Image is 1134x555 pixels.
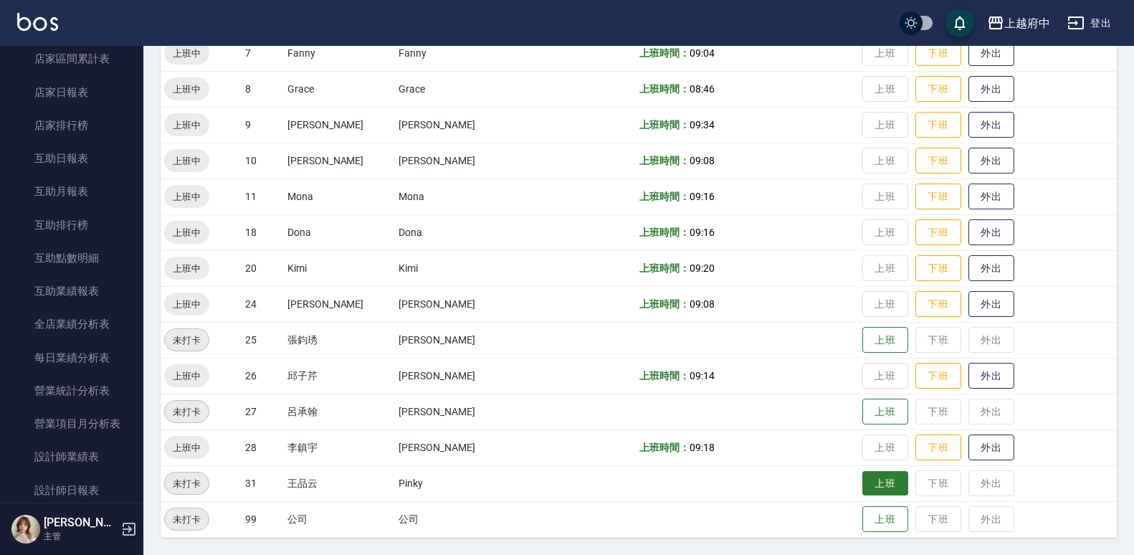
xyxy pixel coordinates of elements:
[165,476,209,491] span: 未打卡
[6,142,138,175] a: 互助日報表
[639,83,690,95] b: 上班時間：
[915,435,961,461] button: 下班
[639,47,690,59] b: 上班時間：
[639,370,690,381] b: 上班時間：
[639,442,690,453] b: 上班時間：
[915,255,961,282] button: 下班
[395,214,525,250] td: Dona
[6,42,138,75] a: 店家區間累計表
[915,363,961,389] button: 下班
[6,341,138,374] a: 每日業績分析表
[242,358,284,394] td: 26
[6,209,138,242] a: 互助排行榜
[165,333,209,348] span: 未打卡
[6,275,138,308] a: 互助業績報表
[968,363,1014,389] button: 外出
[690,191,715,202] span: 09:16
[862,327,908,354] button: 上班
[6,474,138,507] a: 設計師日報表
[164,153,209,169] span: 上班中
[968,148,1014,174] button: 外出
[968,112,1014,138] button: 外出
[6,175,138,208] a: 互助月報表
[165,404,209,419] span: 未打卡
[395,143,525,179] td: [PERSON_NAME]
[164,189,209,204] span: 上班中
[395,286,525,322] td: [PERSON_NAME]
[242,107,284,143] td: 9
[6,374,138,407] a: 營業統計分析表
[968,76,1014,103] button: 外出
[968,184,1014,210] button: 外出
[690,155,715,166] span: 09:08
[915,40,961,67] button: 下班
[915,219,961,246] button: 下班
[6,76,138,109] a: 店家日報表
[862,506,908,533] button: 上班
[862,399,908,425] button: 上班
[915,291,961,318] button: 下班
[395,358,525,394] td: [PERSON_NAME]
[164,440,209,455] span: 上班中
[164,369,209,384] span: 上班中
[164,82,209,97] span: 上班中
[968,255,1014,282] button: 外出
[284,214,395,250] td: Dona
[6,440,138,473] a: 設計師業績表
[639,298,690,310] b: 上班時間：
[164,118,209,133] span: 上班中
[639,262,690,274] b: 上班時間：
[284,286,395,322] td: [PERSON_NAME]
[690,298,715,310] span: 09:08
[11,515,40,544] img: Person
[284,71,395,107] td: Grace
[164,46,209,61] span: 上班中
[915,184,961,210] button: 下班
[242,35,284,71] td: 7
[242,501,284,537] td: 99
[395,394,525,430] td: [PERSON_NAME]
[915,148,961,174] button: 下班
[164,261,209,276] span: 上班中
[1062,10,1117,37] button: 登出
[44,516,117,530] h5: [PERSON_NAME]
[395,501,525,537] td: 公司
[284,430,395,465] td: 李鎮宇
[242,214,284,250] td: 18
[395,107,525,143] td: [PERSON_NAME]
[6,109,138,142] a: 店家排行榜
[284,107,395,143] td: [PERSON_NAME]
[44,530,117,543] p: 主管
[242,465,284,501] td: 31
[395,430,525,465] td: [PERSON_NAME]
[690,227,715,238] span: 09:16
[968,291,1014,318] button: 外出
[690,370,715,381] span: 09:14
[284,501,395,537] td: 公司
[17,13,58,31] img: Logo
[639,227,690,238] b: 上班時間：
[690,262,715,274] span: 09:20
[6,308,138,341] a: 全店業績分析表
[395,250,525,286] td: Kimi
[395,71,525,107] td: Grace
[690,83,715,95] span: 08:46
[284,143,395,179] td: [PERSON_NAME]
[690,47,715,59] span: 09:04
[242,430,284,465] td: 28
[165,512,209,527] span: 未打卡
[915,76,961,103] button: 下班
[284,465,395,501] td: 王品云
[639,155,690,166] b: 上班時間：
[639,191,690,202] b: 上班時間：
[395,35,525,71] td: Fanny
[395,465,525,501] td: Pinky
[395,322,525,358] td: [PERSON_NAME]
[968,219,1014,246] button: 外出
[639,119,690,131] b: 上班時間：
[242,179,284,214] td: 11
[968,40,1014,67] button: 外出
[915,112,961,138] button: 下班
[395,179,525,214] td: Mona
[164,225,209,240] span: 上班中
